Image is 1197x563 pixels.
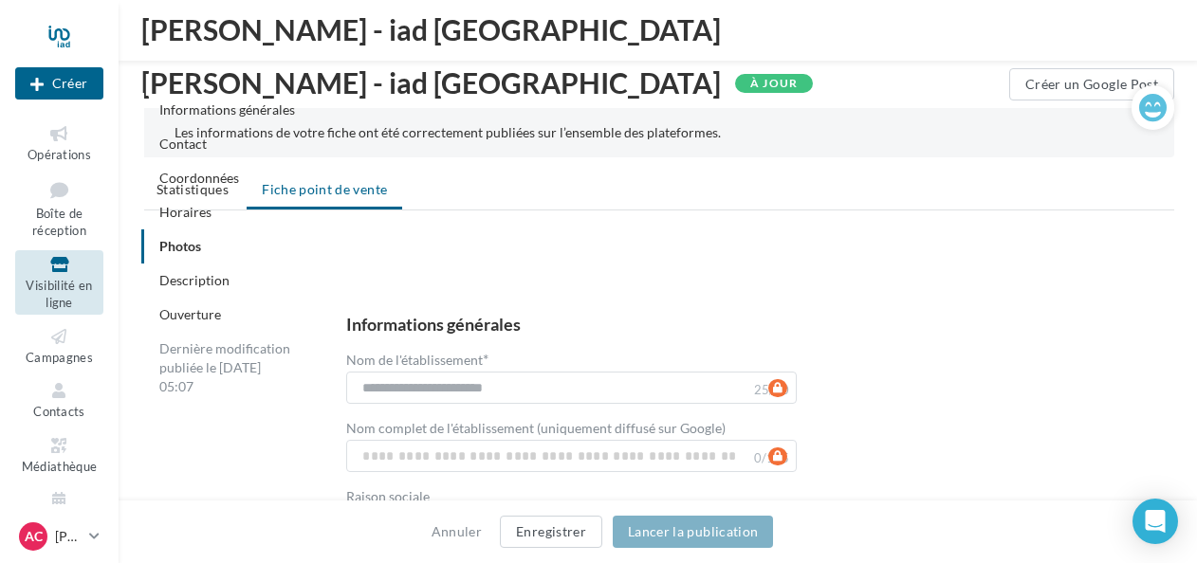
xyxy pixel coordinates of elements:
[22,459,98,474] span: Médiathèque
[159,238,201,254] a: Photos
[15,173,103,243] a: Boîte de réception
[141,68,721,97] span: [PERSON_NAME] - iad [GEOGRAPHIC_DATA]
[735,74,813,93] div: À jour
[1009,68,1174,100] button: Créer un Google Post
[159,204,212,220] a: Horaires
[55,527,82,546] p: [PERSON_NAME]
[159,272,230,288] a: Description
[1133,499,1178,544] div: Open Intercom Messenger
[28,147,91,162] span: Opérations
[15,322,103,369] a: Campagnes
[26,350,93,365] span: Campagnes
[25,527,43,546] span: AC
[424,520,489,543] button: Annuler
[159,101,295,118] a: Informations générales
[159,170,239,186] a: Coordonnées
[15,431,103,478] a: Médiathèque
[754,384,789,396] label: 25/50
[15,485,103,532] a: Calendrier
[159,136,207,152] a: Contact
[346,422,726,435] label: Nom complet de l'établissement (uniquement diffusé sur Google)
[15,67,103,100] button: Créer
[346,352,488,367] label: Nom de l'établissement
[15,119,103,166] a: Opérations
[26,278,92,311] span: Visibilité en ligne
[346,316,521,333] div: Informations générales
[33,404,85,419] span: Contacts
[346,490,430,503] label: Raison sociale
[175,123,1144,142] div: Les informations de votre fiche ont été correctement publiées sur l’ensemble des plateformes.
[32,206,86,239] span: Boîte de réception
[15,376,103,423] a: Contacts
[15,518,103,554] a: AC [PERSON_NAME]
[159,306,221,322] a: Ouverture
[15,67,103,100] div: Nouvelle campagne
[754,452,789,464] label: 0/125
[141,15,721,44] span: [PERSON_NAME] - iad [GEOGRAPHIC_DATA]
[141,332,312,404] div: Dernière modification publiée le [DATE] 05:07
[613,516,773,548] button: Lancer la publication
[500,516,602,548] button: Enregistrer
[15,250,103,315] a: Visibilité en ligne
